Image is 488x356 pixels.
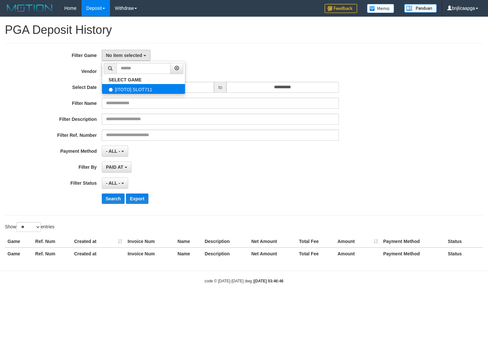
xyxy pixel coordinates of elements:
th: Ref. Num [33,235,71,248]
th: Created at [71,248,125,260]
button: - ALL - [102,178,128,189]
th: Description [202,248,249,260]
span: No item selected [106,53,142,58]
label: Show entries [5,222,54,232]
button: PAID AT [102,162,131,173]
th: Invoice Num [125,248,175,260]
small: code © [DATE]-[DATE] dwg | [205,279,283,283]
span: - ALL - [106,180,120,186]
th: Name [175,235,202,248]
b: SELECT GAME [109,77,142,82]
img: MOTION_logo.png [5,3,54,13]
th: Net Amount [249,248,296,260]
span: PAID AT [106,164,123,170]
th: Payment Method [381,235,445,248]
img: Button%20Memo.svg [367,4,394,13]
button: No item selected [102,50,150,61]
th: Invoice Num [125,235,175,248]
th: Net Amount [249,235,296,248]
button: - ALL - [102,146,128,157]
th: Amount [335,235,381,248]
th: Name [175,248,202,260]
input: [ITOTO] SLOT711 [109,88,113,92]
th: Total Fee [297,248,335,260]
th: Game [5,248,33,260]
button: Export [126,193,148,204]
span: to [214,82,226,93]
img: Feedback.jpg [325,4,357,13]
a: SELECT GAME [102,76,185,84]
h1: PGA Deposit History [5,23,483,36]
label: [ITOTO] SLOT711 [102,84,185,94]
th: Created at [71,235,125,248]
th: Payment Method [381,248,445,260]
th: Amount [335,248,381,260]
th: Status [445,248,483,260]
select: Showentries [16,222,41,232]
button: Search [102,193,125,204]
th: Total Fee [297,235,335,248]
th: Ref. Num [33,248,71,260]
th: Description [202,235,249,248]
span: - ALL - [106,149,120,154]
th: Game [5,235,33,248]
strong: [DATE] 03:46:46 [254,279,283,283]
th: Status [445,235,483,248]
img: panduan.png [404,4,437,13]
